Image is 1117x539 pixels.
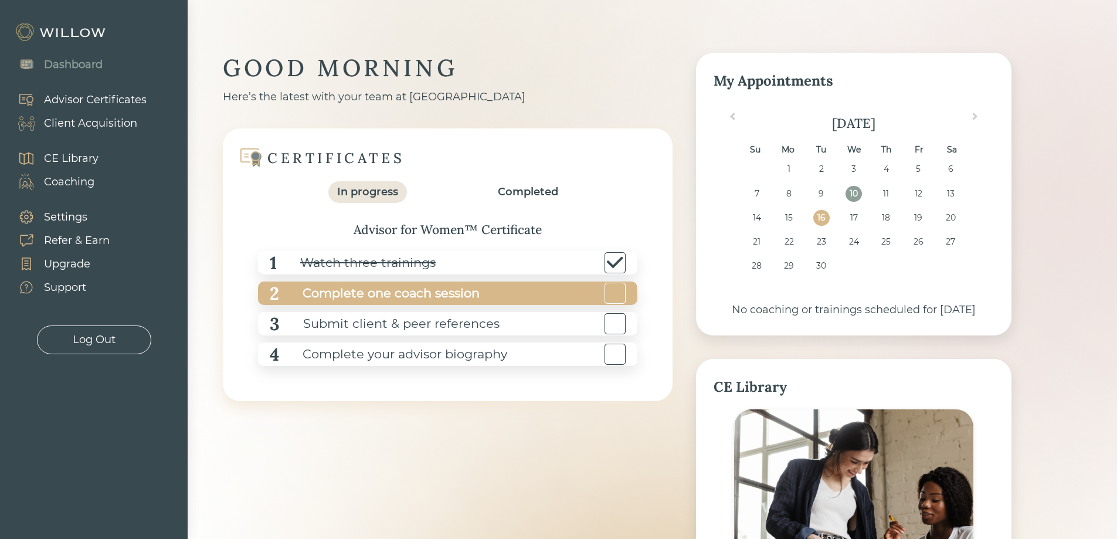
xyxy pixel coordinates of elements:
[749,210,765,226] div: Choose Sunday, September 14th, 2025
[270,250,277,276] div: 1
[337,184,398,200] div: In progress
[44,209,87,225] div: Settings
[15,23,108,42] img: Willow
[717,161,990,282] div: month 2025-09
[846,161,861,177] div: Choose Wednesday, September 3rd, 2025
[943,234,959,250] div: Choose Saturday, September 27th, 2025
[781,186,797,202] div: Choose Monday, September 8th, 2025
[280,311,500,337] div: Submit client & peer references
[277,250,436,276] div: Watch three trainings
[44,233,110,249] div: Refer & Earn
[44,92,147,108] div: Advisor Certificates
[6,205,110,229] a: Settings
[722,110,741,129] button: Previous Month
[6,53,103,76] a: Dashboard
[73,332,116,348] div: Log Out
[911,161,926,177] div: Choose Friday, September 5th, 2025
[781,258,797,274] div: Choose Monday, September 29th, 2025
[6,170,99,194] a: Coaching
[911,234,926,250] div: Choose Friday, September 26th, 2025
[911,142,927,158] div: Fr
[279,341,507,368] div: Complete your advisor biography
[44,174,94,190] div: Coaching
[714,302,994,318] div: No coaching or trainings scheduled for [DATE]
[943,210,959,226] div: Choose Saturday, September 20th, 2025
[878,234,894,250] div: Choose Thursday, September 25th, 2025
[270,311,280,337] div: 3
[846,234,861,250] div: Choose Wednesday, September 24th, 2025
[714,70,994,91] div: My Appointments
[270,280,279,307] div: 2
[781,234,797,250] div: Choose Monday, September 22nd, 2025
[911,186,926,202] div: Choose Friday, September 12th, 2025
[279,280,480,307] div: Complete one coach session
[223,53,673,83] div: GOOD MORNING
[813,161,829,177] div: Choose Tuesday, September 2nd, 2025
[878,161,894,177] div: Choose Thursday, September 4th, 2025
[846,210,861,226] div: Choose Wednesday, September 17th, 2025
[246,221,649,239] div: Advisor for Women™ Certificate
[813,210,829,226] div: Choose Tuesday, September 16th, 2025
[6,229,110,252] a: Refer & Earn
[943,161,959,177] div: Choose Saturday, September 6th, 2025
[44,256,90,272] div: Upgrade
[781,161,797,177] div: Choose Monday, September 1st, 2025
[44,57,103,73] div: Dashboard
[878,186,894,202] div: Choose Thursday, September 11th, 2025
[813,142,829,158] div: Tu
[944,142,960,158] div: Sa
[813,258,829,274] div: Choose Tuesday, September 30th, 2025
[749,234,765,250] div: Choose Sunday, September 21st, 2025
[714,377,994,398] div: CE Library
[878,142,894,158] div: Th
[781,210,797,226] div: Choose Monday, September 15th, 2025
[6,147,99,170] a: CE Library
[943,186,959,202] div: Choose Saturday, September 13th, 2025
[813,186,829,202] div: Choose Tuesday, September 9th, 2025
[967,110,986,129] button: Next Month
[6,252,110,276] a: Upgrade
[6,111,147,135] a: Client Acquisition
[44,280,86,296] div: Support
[749,258,765,274] div: Choose Sunday, September 28th, 2025
[714,114,994,133] div: [DATE]
[44,116,137,131] div: Client Acquisition
[911,210,926,226] div: Choose Friday, September 19th, 2025
[846,142,861,158] div: We
[6,88,147,111] a: Advisor Certificates
[813,234,829,250] div: Choose Tuesday, September 23rd, 2025
[223,89,673,105] div: Here’s the latest with your team at [GEOGRAPHIC_DATA]
[270,341,279,368] div: 4
[498,184,558,200] div: Completed
[780,142,796,158] div: Mo
[748,142,763,158] div: Su
[44,151,99,167] div: CE Library
[749,186,765,202] div: Choose Sunday, September 7th, 2025
[267,149,405,167] div: CERTIFICATES
[846,186,861,202] div: Choose Wednesday, September 10th, 2025
[878,210,894,226] div: Choose Thursday, September 18th, 2025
